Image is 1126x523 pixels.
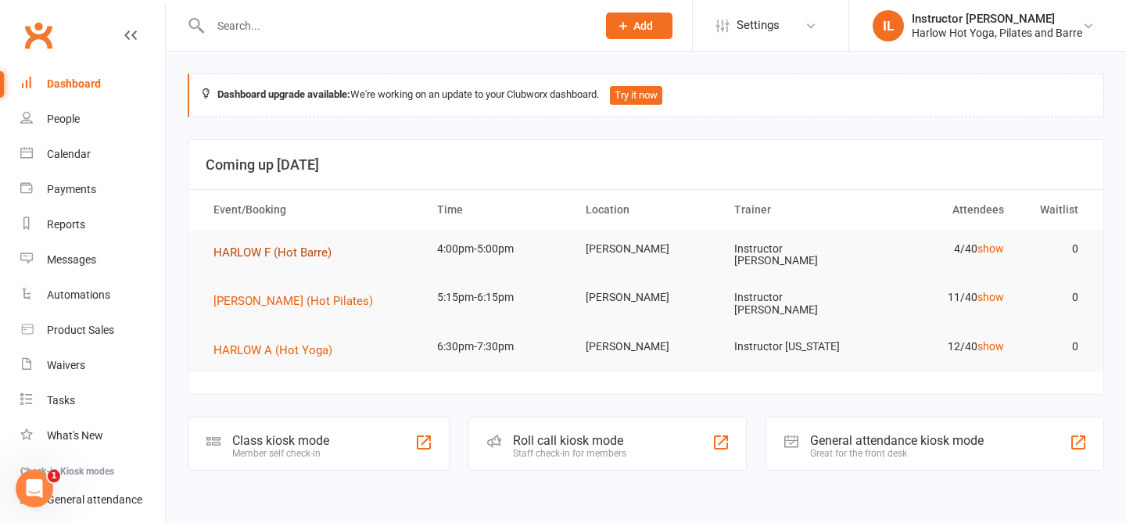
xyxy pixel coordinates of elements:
div: What's New [47,429,103,442]
td: 0 [1018,328,1092,365]
div: Great for the front desk [810,448,984,459]
div: Automations [47,288,110,301]
div: People [47,113,80,125]
a: Payments [20,172,165,207]
h3: Coming up [DATE] [206,157,1086,173]
span: Settings [737,8,780,43]
td: Instructor [PERSON_NAME] [720,231,869,280]
th: Waitlist [1018,190,1092,230]
th: Trainer [720,190,869,230]
a: Dashboard [20,66,165,102]
a: General attendance kiosk mode [20,482,165,518]
td: Instructor [US_STATE] [720,328,869,365]
a: People [20,102,165,137]
div: We're working on an update to your Clubworx dashboard. [188,73,1104,117]
td: 11/40 [869,279,1017,316]
td: 5:15pm-6:15pm [423,279,572,316]
a: show [977,340,1004,353]
td: 6:30pm-7:30pm [423,328,572,365]
button: HARLOW F (Hot Barre) [213,243,342,262]
div: Tasks [47,394,75,407]
span: HARLOW A (Hot Yoga) [213,343,332,357]
input: Search... [206,15,586,37]
div: Payments [47,183,96,195]
iframe: Intercom live chat [16,470,53,507]
a: Calendar [20,137,165,172]
button: [PERSON_NAME] (Hot Pilates) [213,292,384,310]
div: Calendar [47,148,91,160]
div: Harlow Hot Yoga, Pilates and Barre [912,26,1082,40]
div: Product Sales [47,324,114,336]
strong: Dashboard upgrade available: [217,88,350,100]
td: [PERSON_NAME] [572,279,720,316]
th: Attendees [869,190,1017,230]
td: Instructor [PERSON_NAME] [720,279,869,328]
a: Clubworx [19,16,58,55]
span: 1 [48,470,60,482]
a: Product Sales [20,313,165,348]
td: [PERSON_NAME] [572,231,720,267]
td: 4:00pm-5:00pm [423,231,572,267]
a: Messages [20,242,165,278]
td: 0 [1018,279,1092,316]
a: Automations [20,278,165,313]
td: 4/40 [869,231,1017,267]
button: HARLOW A (Hot Yoga) [213,341,343,360]
a: show [977,291,1004,303]
button: Add [606,13,672,39]
div: Reports [47,218,85,231]
a: What's New [20,418,165,453]
a: Waivers [20,348,165,383]
th: Location [572,190,720,230]
div: Waivers [47,359,85,371]
div: Roll call kiosk mode [513,433,626,448]
td: 12/40 [869,328,1017,365]
button: Try it now [610,86,662,105]
span: HARLOW F (Hot Barre) [213,245,332,260]
div: Member self check-in [232,448,329,459]
span: [PERSON_NAME] (Hot Pilates) [213,294,373,308]
div: General attendance [47,493,142,506]
th: Event/Booking [199,190,423,230]
div: Messages [47,253,96,266]
span: Add [633,20,653,32]
a: show [977,242,1004,255]
td: 0 [1018,231,1092,267]
div: Instructor [PERSON_NAME] [912,12,1082,26]
div: Staff check-in for members [513,448,626,459]
div: Dashboard [47,77,101,90]
td: [PERSON_NAME] [572,328,720,365]
th: Time [423,190,572,230]
a: Tasks [20,383,165,418]
div: Class kiosk mode [232,433,329,448]
div: General attendance kiosk mode [810,433,984,448]
div: IL [873,10,904,41]
a: Reports [20,207,165,242]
